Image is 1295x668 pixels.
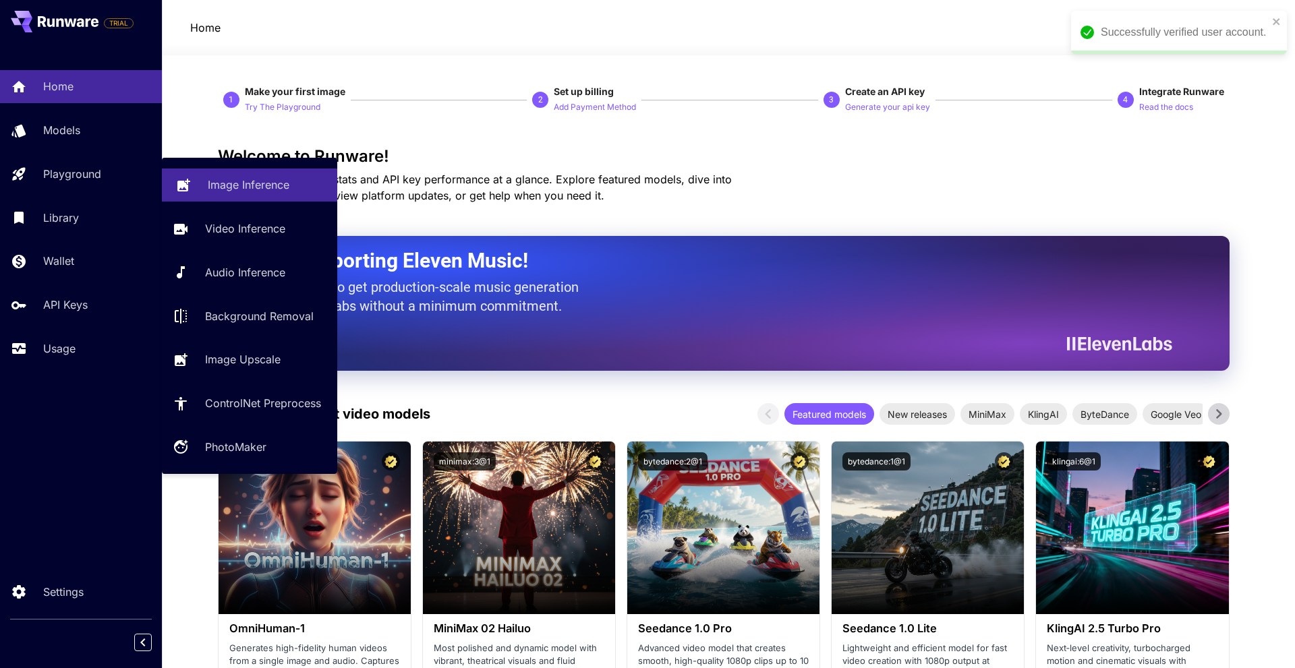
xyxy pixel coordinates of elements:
[162,343,337,376] a: Image Upscale
[1123,94,1128,106] p: 4
[245,101,320,114] p: Try The Playground
[218,147,1230,166] h3: Welcome to Runware!
[554,86,614,97] span: Set up billing
[43,210,79,226] p: Library
[638,622,809,635] h3: Seedance 1.0 Pro
[1036,442,1228,614] img: alt
[162,169,337,202] a: Image Inference
[845,101,930,114] p: Generate your api key
[219,442,411,614] img: alt
[382,452,400,470] button: Certified Model – Vetted for best performance and includes a commercial license.
[829,94,834,106] p: 3
[104,15,134,31] span: Add your payment card to enable full platform functionality.
[134,634,152,651] button: Collapse sidebar
[845,86,925,97] span: Create an API key
[205,220,285,237] p: Video Inference
[790,452,809,470] button: Certified Model – Vetted for best performance and includes a commercial license.
[434,452,496,470] button: minimax:3@1
[1139,101,1193,114] p: Read the docs
[995,452,1013,470] button: Certified Model – Vetted for best performance and includes a commercial license.
[162,387,337,420] a: ControlNet Preprocess
[205,308,314,324] p: Background Removal
[43,297,88,313] p: API Keys
[190,20,221,36] p: Home
[205,351,281,367] p: Image Upscale
[205,264,285,280] p: Audio Inference
[832,442,1024,614] img: alt
[1200,452,1218,470] button: Certified Model – Vetted for best performance and includes a commercial license.
[1139,86,1224,97] span: Integrate Runware
[1047,622,1217,635] h3: KlingAI 2.5 Turbo Pro
[880,407,955,421] span: New releases
[43,78,74,94] p: Home
[245,86,345,97] span: Make your first image
[1072,407,1137,421] span: ByteDance
[43,340,76,357] p: Usage
[229,622,400,635] h3: OmniHuman‑1
[638,452,708,470] button: bytedance:2@1
[229,94,233,106] p: 1
[1047,452,1101,470] button: klingai:6@1
[1143,407,1209,421] span: Google Veo
[1272,16,1282,27] button: close
[554,101,636,114] p: Add Payment Method
[434,622,604,635] h3: MiniMax 02 Hailuo
[218,173,732,202] span: Check out your usage stats and API key performance at a glance. Explore featured models, dive int...
[627,442,819,614] img: alt
[586,452,604,470] button: Certified Model – Vetted for best performance and includes a commercial license.
[162,299,337,332] a: Background Removal
[960,407,1014,421] span: MiniMax
[784,407,874,421] span: Featured models
[252,278,589,315] p: The only way to get production-scale music generation from Eleven Labs without a minimum commitment.
[43,584,84,600] p: Settings
[205,439,266,455] p: PhotoMaker
[423,442,615,614] img: alt
[842,452,911,470] button: bytedance:1@1
[105,18,133,28] span: TRIAL
[842,622,1013,635] h3: Seedance 1.0 Lite
[208,177,289,193] p: Image Inference
[43,253,74,269] p: Wallet
[162,431,337,464] a: PhotoMaker
[252,248,1162,274] h2: Now Supporting Eleven Music!
[538,94,543,106] p: 2
[43,166,101,182] p: Playground
[190,20,221,36] nav: breadcrumb
[162,256,337,289] a: Audio Inference
[205,395,321,411] p: ControlNet Preprocess
[162,212,337,245] a: Video Inference
[1101,24,1268,40] div: Successfully verified user account.
[1020,407,1067,421] span: KlingAI
[43,122,80,138] p: Models
[144,630,162,655] div: Collapse sidebar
